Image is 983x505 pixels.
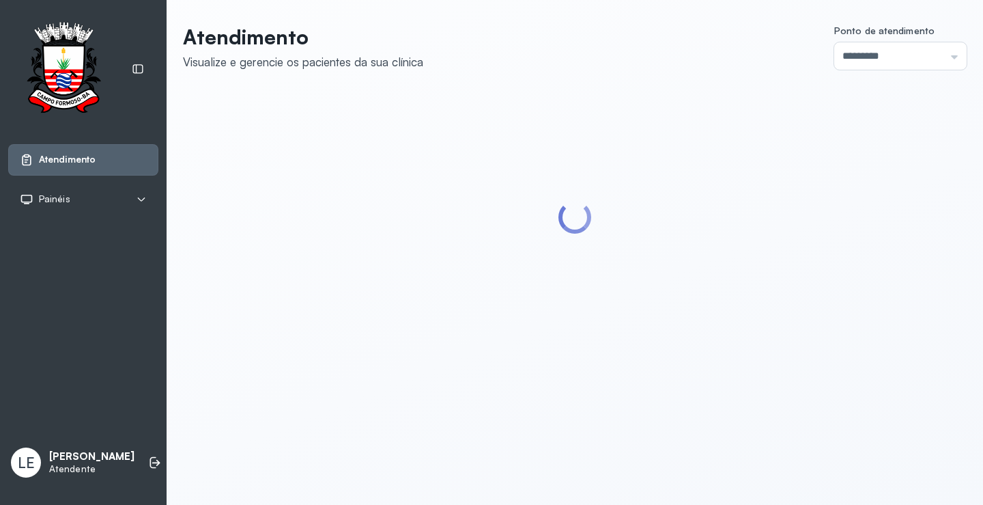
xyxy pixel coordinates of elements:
img: Logotipo do estabelecimento [14,22,113,117]
span: Atendimento [39,154,96,165]
span: Ponto de atendimento [834,25,935,36]
p: Atendimento [183,25,423,49]
p: [PERSON_NAME] [49,450,134,463]
p: Atendente [49,463,134,475]
span: Painéis [39,193,70,205]
div: Visualize e gerencie os pacientes da sua clínica [183,55,423,69]
a: Atendimento [20,153,147,167]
